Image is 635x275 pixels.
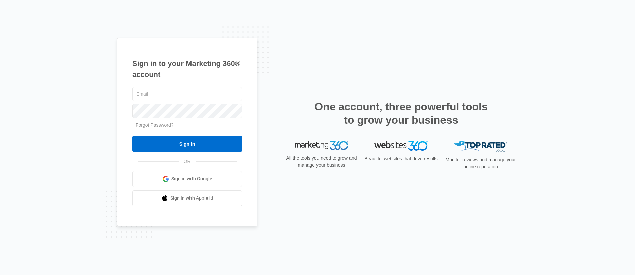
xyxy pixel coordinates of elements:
[443,156,518,170] p: Monitor reviews and manage your online reputation
[312,100,490,127] h2: One account, three powerful tools to grow your business
[364,155,438,162] p: Beautiful websites that drive results
[179,158,196,165] span: OR
[136,122,174,128] a: Forgot Password?
[132,190,242,206] a: Sign in with Apple Id
[170,195,213,202] span: Sign in with Apple Id
[132,171,242,187] a: Sign in with Google
[295,141,348,150] img: Marketing 360
[132,87,242,101] input: Email
[374,141,428,151] img: Websites 360
[454,141,507,152] img: Top Rated Local
[171,175,212,182] span: Sign in with Google
[132,136,242,152] input: Sign In
[132,58,242,80] h1: Sign in to your Marketing 360® account
[284,155,359,169] p: All the tools you need to grow and manage your business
